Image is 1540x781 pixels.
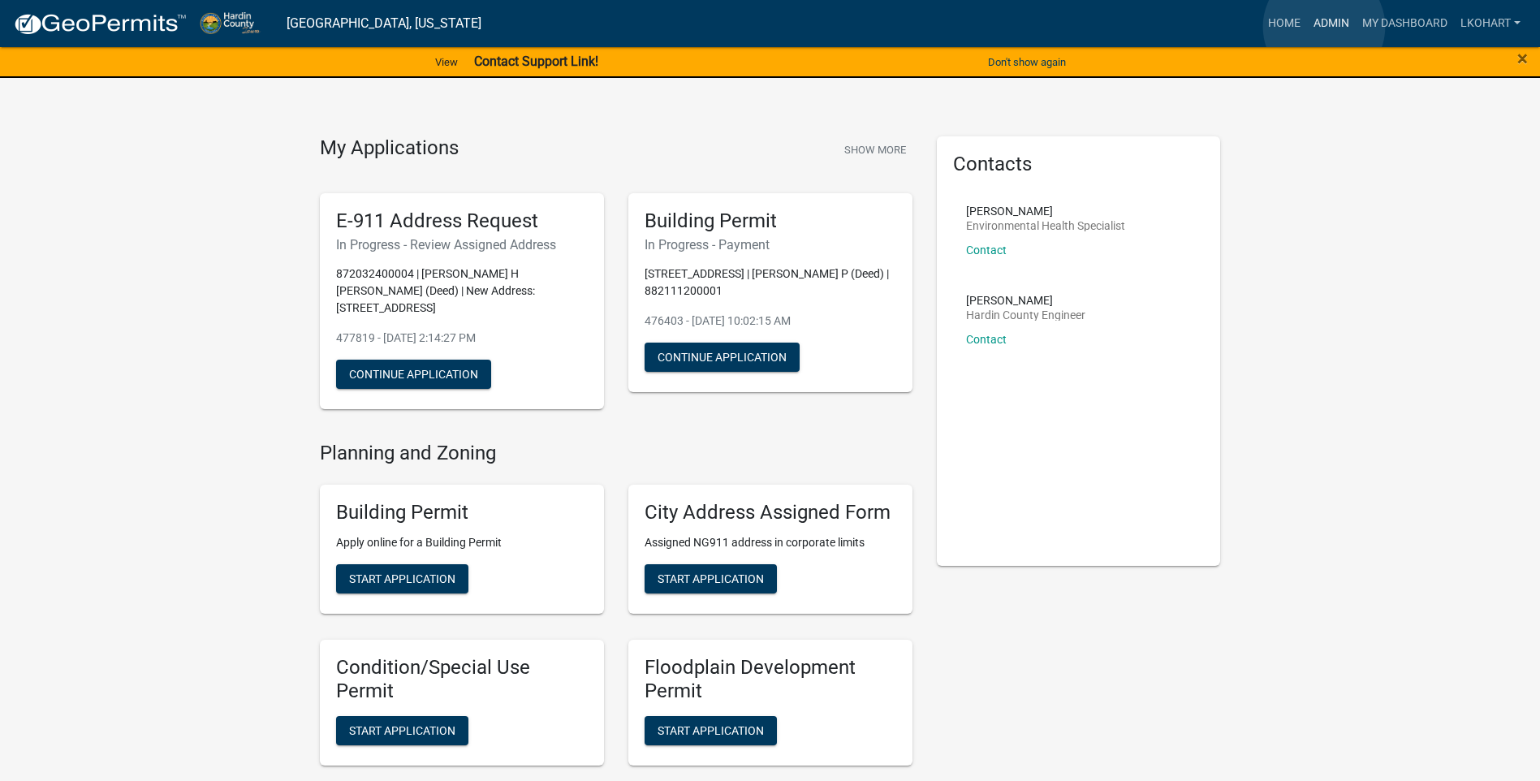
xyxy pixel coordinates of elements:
button: Continue Application [645,343,800,372]
button: Start Application [645,564,777,593]
button: Start Application [336,564,468,593]
a: Contact [966,333,1007,346]
a: Home [1262,8,1307,39]
button: Start Application [336,716,468,745]
a: Admin [1307,8,1356,39]
p: Assigned NG911 address in corporate limits [645,534,896,551]
button: Show More [838,136,912,163]
span: Start Application [349,572,455,585]
img: Hardin County, Iowa [200,12,274,34]
h5: Condition/Special Use Permit [336,656,588,703]
h5: Building Permit [645,209,896,233]
button: Close [1517,49,1528,68]
p: 872032400004 | [PERSON_NAME] H [PERSON_NAME] (Deed) | New Address: [STREET_ADDRESS] [336,265,588,317]
span: Start Application [658,572,764,585]
h4: Planning and Zoning [320,442,912,465]
strong: Contact Support Link! [474,54,598,69]
p: [PERSON_NAME] [966,205,1125,217]
a: Contact [966,244,1007,257]
a: lkohart [1454,8,1527,39]
span: Start Application [349,723,455,736]
a: [GEOGRAPHIC_DATA], [US_STATE] [287,10,481,37]
h5: E-911 Address Request [336,209,588,233]
button: Continue Application [336,360,491,389]
p: [STREET_ADDRESS] | [PERSON_NAME] P (Deed) | 882111200001 [645,265,896,300]
h5: City Address Assigned Form [645,501,896,524]
p: [PERSON_NAME] [966,295,1085,306]
button: Don't show again [981,49,1072,76]
h5: Floodplain Development Permit [645,656,896,703]
h5: Building Permit [336,501,588,524]
a: My Dashboard [1356,8,1454,39]
h4: My Applications [320,136,459,161]
h6: In Progress - Payment [645,237,896,252]
p: 476403 - [DATE] 10:02:15 AM [645,313,896,330]
p: Environmental Health Specialist [966,220,1125,231]
p: 477819 - [DATE] 2:14:27 PM [336,330,588,347]
p: Apply online for a Building Permit [336,534,588,551]
span: × [1517,47,1528,70]
h5: Contacts [953,153,1205,176]
button: Start Application [645,716,777,745]
p: Hardin County Engineer [966,309,1085,321]
span: Start Application [658,723,764,736]
h6: In Progress - Review Assigned Address [336,237,588,252]
a: View [429,49,464,76]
